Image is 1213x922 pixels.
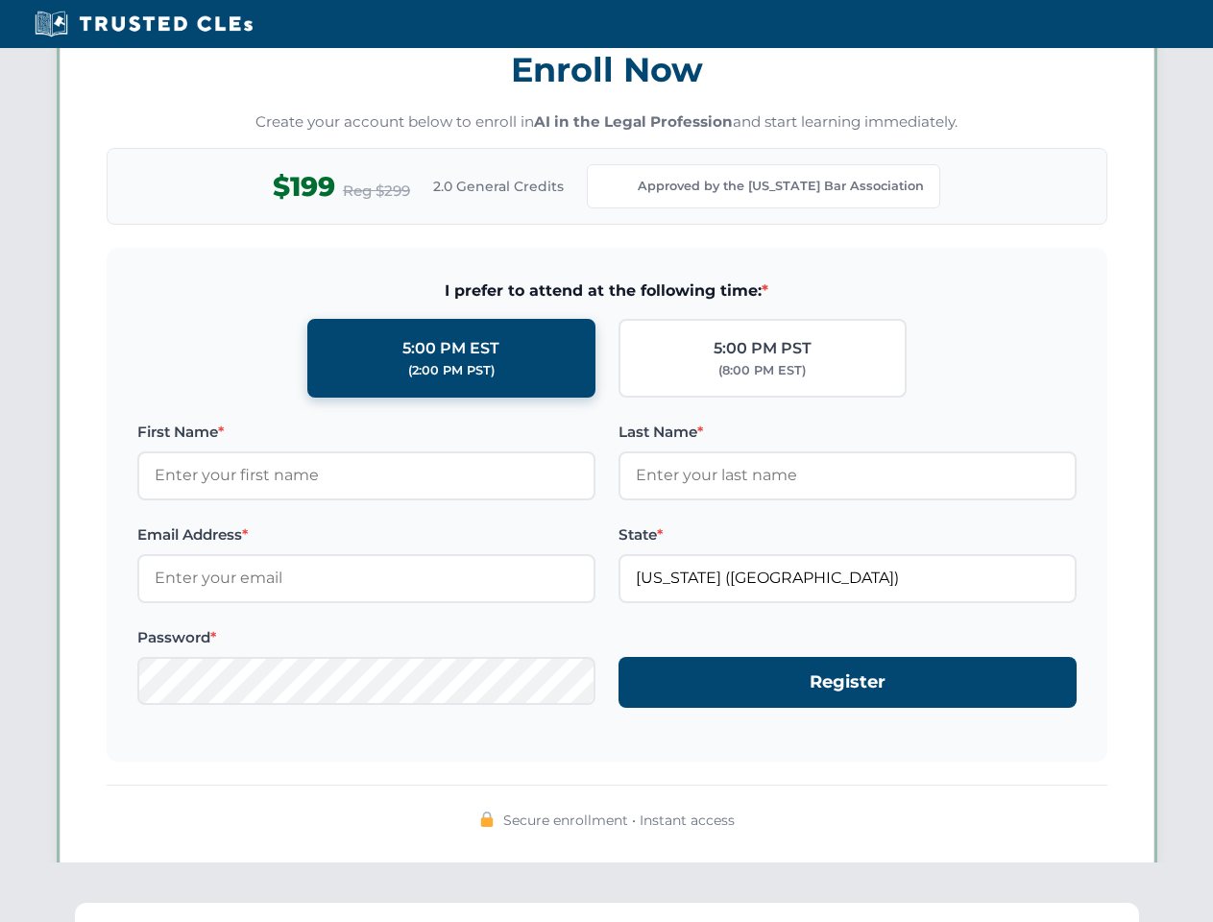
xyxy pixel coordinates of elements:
[137,421,595,444] label: First Name
[107,39,1107,100] h3: Enroll Now
[603,173,630,200] img: Kentucky Bar
[503,810,735,831] span: Secure enrollment • Instant access
[343,180,410,203] span: Reg $299
[107,111,1107,133] p: Create your account below to enroll in and start learning immediately.
[619,421,1077,444] label: Last Name
[714,336,812,361] div: 5:00 PM PST
[137,626,595,649] label: Password
[137,451,595,499] input: Enter your first name
[137,554,595,602] input: Enter your email
[718,361,806,380] div: (8:00 PM EST)
[479,812,495,827] img: 🔒
[619,554,1077,602] input: Kentucky (KY)
[619,657,1077,708] button: Register
[402,336,499,361] div: 5:00 PM EST
[408,361,495,380] div: (2:00 PM PST)
[29,10,258,38] img: Trusted CLEs
[638,177,924,196] span: Approved by the [US_STATE] Bar Association
[534,112,733,131] strong: AI in the Legal Profession
[619,451,1077,499] input: Enter your last name
[619,523,1077,546] label: State
[137,523,595,546] label: Email Address
[137,279,1077,303] span: I prefer to attend at the following time:
[273,165,335,208] span: $199
[433,176,564,197] span: 2.0 General Credits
